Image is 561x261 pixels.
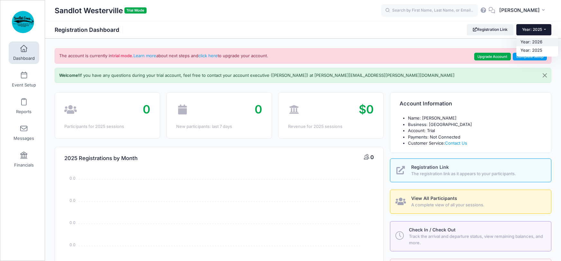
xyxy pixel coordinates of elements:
[359,102,374,116] span: $0
[467,24,513,35] a: Registration Link
[408,140,541,147] li: Customer Service:
[255,102,262,116] span: 0
[69,175,76,181] tspan: 0.0
[59,72,455,79] p: If you have any questions during your trial account, feel free to contact your account executive ...
[133,53,156,58] a: Learn more
[198,53,218,58] a: click here
[14,136,34,141] span: Messages
[411,195,457,201] span: View All Participants
[9,41,39,64] a: Dashboard
[69,198,76,203] tspan: 0.0
[9,95,39,117] a: Reports
[64,149,138,167] h4: 2025 Registrations by Month
[409,233,544,246] span: Track the arrival and departure status, view remaining balances, and more.
[474,53,511,60] a: Upgrade Account
[370,154,374,160] span: 0
[516,24,551,35] button: Year: 2025
[408,122,541,128] li: Business: [GEOGRAPHIC_DATA]
[408,128,541,134] li: Account: Trial
[64,123,150,130] div: Participants for 2025 sessions
[538,68,551,83] button: Close
[16,109,32,114] span: Reports
[390,221,551,251] a: Check In / Check Out Track the arrival and departure status, view remaining balances, and more.
[59,73,79,78] b: Welcome!
[0,7,45,37] a: Sandlot Westerville
[176,123,262,130] div: New participants: last 7 days
[522,27,542,32] span: Year: 2025
[69,220,76,225] tspan: 0.0
[13,56,35,61] span: Dashboard
[409,227,456,232] span: Check In / Check Out
[55,26,125,33] h1: Registration Dashboard
[9,122,39,144] a: Messages
[55,3,147,18] h1: Sandlot Westerville
[69,242,76,248] tspan: 0.0
[12,82,36,88] span: Event Setup
[381,4,478,17] input: Search by First Name, Last Name, or Email...
[499,7,540,14] span: [PERSON_NAME]
[9,148,39,171] a: Financials
[143,102,150,116] span: 0
[55,48,551,64] div: The account is currently in . about next steps and to upgrade your account.
[445,140,467,146] a: Contact Us
[411,202,544,208] span: A complete view of all your sessions.
[390,158,551,183] a: Registration Link The registration link as it appears to your participants.
[516,38,558,46] a: Year: 2026
[124,7,147,14] span: Trial Mode
[495,3,551,18] button: [PERSON_NAME]
[408,115,541,122] li: Name: [PERSON_NAME]
[411,171,544,177] span: The registration link as it appears to your participants.
[14,162,34,168] span: Financials
[390,190,551,214] a: View All Participants A complete view of all your sessions.
[408,134,541,140] li: Payments: Not Connected
[288,123,374,130] div: Revenue for 2025 sessions
[400,95,452,113] h4: Account Information
[516,46,558,55] a: Year: 2025
[411,164,449,170] span: Registration Link
[513,53,547,60] a: Complete Setup
[11,10,35,34] img: Sandlot Westerville
[112,53,132,58] strong: trial mode
[9,68,39,91] a: Event Setup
